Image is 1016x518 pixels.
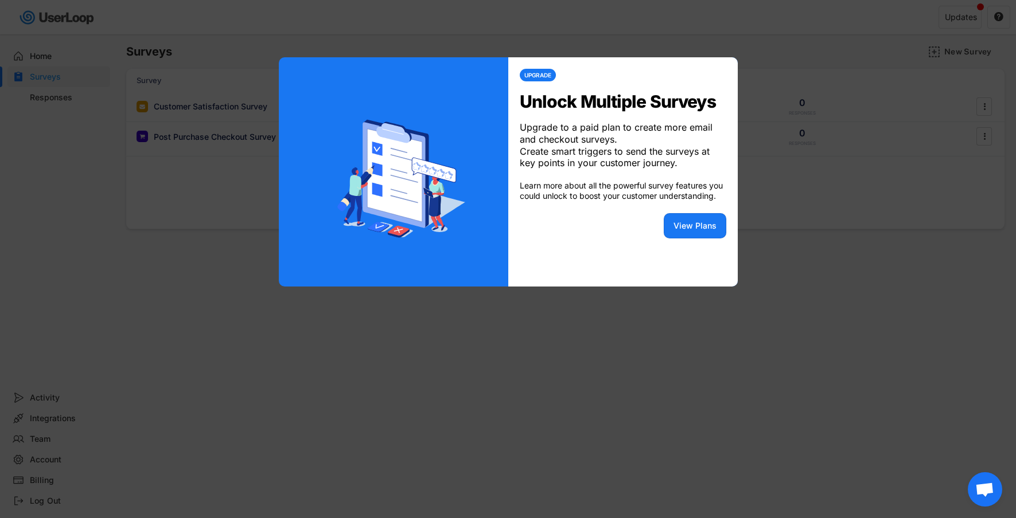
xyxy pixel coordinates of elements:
[968,472,1002,507] a: Open chat
[664,213,726,238] button: View Plans
[520,93,726,110] div: Unlock Multiple Surveys
[520,180,726,201] div: Learn more about all the powerful survey features you could unlock to boost your customer underst...
[520,121,726,169] div: Upgrade to a paid plan to create more email and checkout surveys. Create smart triggers to send t...
[524,72,551,78] div: UPGRADE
